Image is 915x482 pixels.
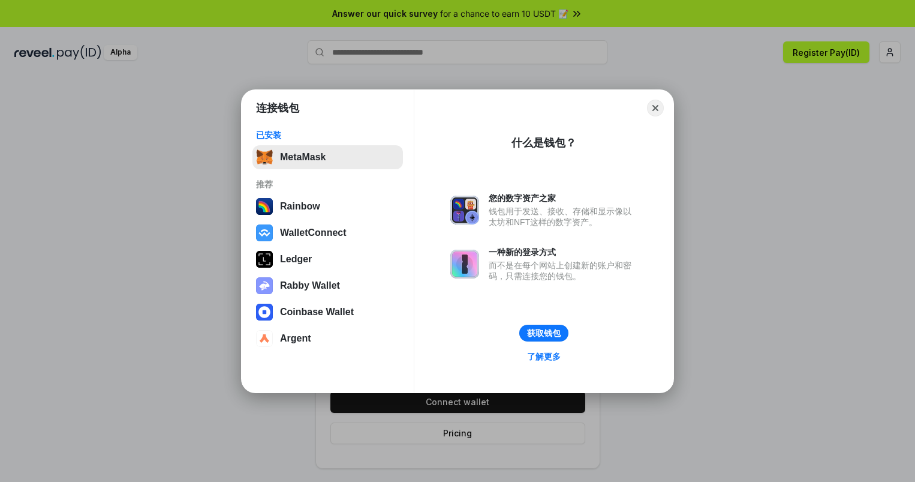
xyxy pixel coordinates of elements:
img: svg+xml,%3Csvg%20xmlns%3D%22http%3A%2F%2Fwww.w3.org%2F2000%2Fsvg%22%20width%3D%2228%22%20height%3... [256,251,273,268]
button: 获取钱包 [519,325,568,342]
button: Close [647,100,664,116]
button: WalletConnect [252,221,403,245]
img: svg+xml,%3Csvg%20width%3D%2228%22%20height%3D%2228%22%20viewBox%3D%220%200%2028%2028%22%20fill%3D... [256,224,273,241]
div: 一种新的登录方式 [489,247,637,258]
div: Coinbase Wallet [280,307,354,318]
div: MetaMask [280,152,326,163]
img: svg+xml,%3Csvg%20xmlns%3D%22http%3A%2F%2Fwww.w3.org%2F2000%2Fsvg%22%20fill%3D%22none%22%20viewBox... [256,277,273,294]
div: WalletConnect [280,227,347,238]
h1: 连接钱包 [256,101,299,115]
div: 了解更多 [527,351,561,362]
div: 您的数字资产之家 [489,193,637,203]
div: 而不是在每个网站上创建新的账户和密码，只需连接您的钱包。 [489,260,637,282]
div: 什么是钱包？ [511,136,576,150]
div: 获取钱包 [527,328,561,339]
div: Ledger [280,254,312,265]
img: svg+xml,%3Csvg%20xmlns%3D%22http%3A%2F%2Fwww.w3.org%2F2000%2Fsvg%22%20fill%3D%22none%22%20viewBox... [450,196,479,224]
img: svg+xml,%3Csvg%20xmlns%3D%22http%3A%2F%2Fwww.w3.org%2F2000%2Fsvg%22%20fill%3D%22none%22%20viewBox... [450,250,479,279]
a: 了解更多 [520,349,568,364]
div: Rainbow [280,201,320,212]
button: MetaMask [252,145,403,169]
img: svg+xml,%3Csvg%20width%3D%2228%22%20height%3D%2228%22%20viewBox%3D%220%200%2028%2028%22%20fill%3D... [256,304,273,321]
button: Rabby Wallet [252,274,403,298]
img: svg+xml,%3Csvg%20fill%3D%22none%22%20height%3D%2233%22%20viewBox%3D%220%200%2035%2033%22%20width%... [256,149,273,166]
div: Rabby Wallet [280,280,340,291]
img: svg+xml,%3Csvg%20width%3D%2228%22%20height%3D%2228%22%20viewBox%3D%220%200%2028%2028%22%20fill%3D... [256,330,273,347]
div: 已安装 [256,130,399,140]
div: Argent [280,333,311,344]
button: Coinbase Wallet [252,300,403,324]
button: Ledger [252,247,403,271]
button: Argent [252,327,403,351]
div: 推荐 [256,179,399,190]
div: 钱包用于发送、接收、存储和显示像以太坊和NFT这样的数字资产。 [489,206,637,227]
img: svg+xml,%3Csvg%20width%3D%22120%22%20height%3D%22120%22%20viewBox%3D%220%200%20120%20120%22%20fil... [256,198,273,215]
button: Rainbow [252,194,403,218]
